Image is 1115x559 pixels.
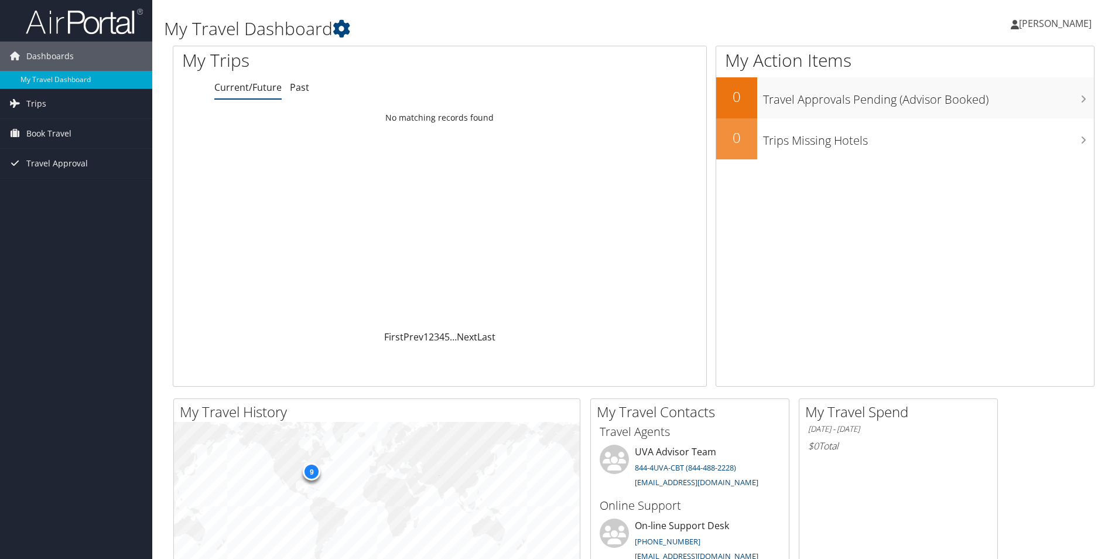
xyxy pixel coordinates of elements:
span: $0 [808,439,819,452]
a: [PERSON_NAME] [1011,6,1103,41]
h2: My Travel Contacts [597,402,789,422]
span: Trips [26,89,46,118]
li: UVA Advisor Team [594,445,786,493]
h2: 0 [716,128,757,148]
span: [PERSON_NAME] [1019,17,1092,30]
a: 3 [434,330,439,343]
a: 4 [439,330,444,343]
h2: My Travel History [180,402,580,422]
h6: Total [808,439,989,452]
a: 0Trips Missing Hotels [716,118,1094,159]
span: Book Travel [26,119,71,148]
a: 5 [444,330,450,343]
a: 0Travel Approvals Pending (Advisor Booked) [716,77,1094,118]
h2: My Travel Spend [805,402,997,422]
span: … [450,330,457,343]
span: Dashboards [26,42,74,71]
h1: My Action Items [716,48,1094,73]
a: Current/Future [214,81,282,94]
h3: Trips Missing Hotels [763,127,1094,149]
h6: [DATE] - [DATE] [808,424,989,435]
a: 844-4UVA-CBT (844-488-2228) [635,462,736,473]
h3: Online Support [600,497,780,514]
a: Last [477,330,495,343]
a: 1 [423,330,429,343]
a: 2 [429,330,434,343]
img: airportal-logo.png [26,8,143,35]
a: [EMAIL_ADDRESS][DOMAIN_NAME] [635,477,758,488]
a: First [384,330,403,343]
a: Past [290,81,309,94]
td: No matching records found [173,107,706,128]
a: Next [457,330,477,343]
h3: Travel Approvals Pending (Advisor Booked) [763,86,1094,108]
h2: 0 [716,87,757,107]
h3: Travel Agents [600,424,780,440]
h1: My Travel Dashboard [164,16,790,41]
span: Travel Approval [26,149,88,178]
a: [PHONE_NUMBER] [635,536,700,547]
a: Prev [403,330,423,343]
h1: My Trips [182,48,476,73]
div: 9 [303,463,320,480]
